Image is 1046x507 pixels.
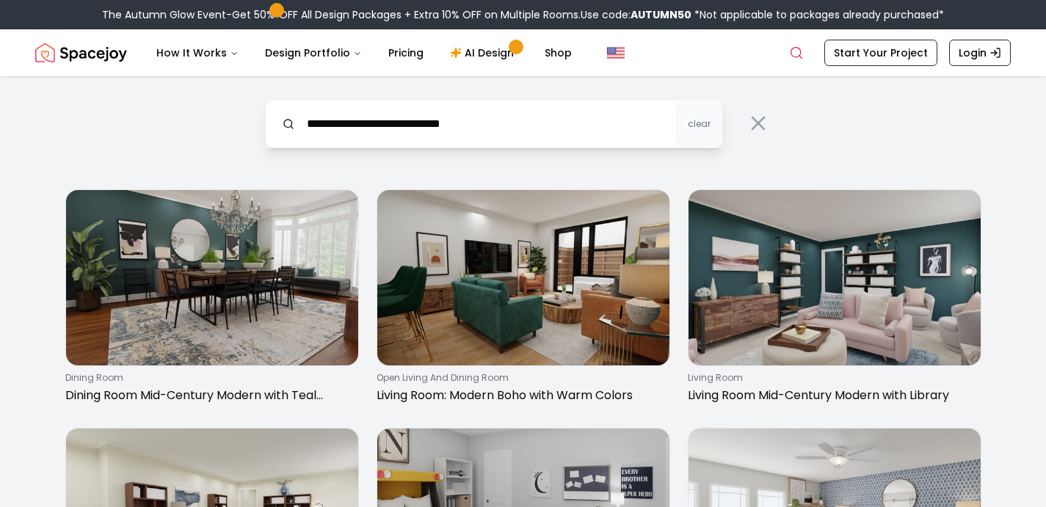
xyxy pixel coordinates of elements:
img: Dining Room Mid-Century Modern with Teal Accents [66,190,358,365]
span: Use code: [581,7,691,22]
img: Spacejoy Logo [35,38,127,68]
a: AI Design [438,38,530,68]
p: Dining Room Mid-Century Modern with Teal Accents [65,387,353,404]
p: dining room [65,372,353,384]
nav: Global [35,29,1011,76]
span: *Not applicable to packages already purchased* [691,7,944,22]
img: Living Room: Modern Boho with Warm Colors [377,190,669,365]
a: Spacejoy [35,38,127,68]
a: Living Room Mid-Century Modern with Libraryliving roomLiving Room Mid-Century Modern with Library [688,189,981,410]
a: Login [949,40,1011,66]
img: United States [607,44,625,62]
a: Pricing [377,38,435,68]
button: clear [676,100,723,148]
a: Dining Room Mid-Century Modern with Teal Accentsdining roomDining Room Mid-Century Modern with Te... [65,189,359,410]
img: Living Room Mid-Century Modern with Library [689,190,981,365]
p: Living Room: Modern Boho with Warm Colors [377,387,664,404]
b: AUTUMN50 [631,7,691,22]
a: Start Your Project [824,40,937,66]
button: Design Portfolio [253,38,374,68]
p: Living Room Mid-Century Modern with Library [688,387,976,404]
span: clear [688,118,711,130]
div: The Autumn Glow Event-Get 50% OFF All Design Packages + Extra 10% OFF on Multiple Rooms. [102,7,944,22]
a: Living Room: Modern Boho with Warm Colorsopen living and dining roomLiving Room: Modern Boho with... [377,189,670,410]
p: open living and dining room [377,372,664,384]
button: How It Works [145,38,250,68]
a: Shop [533,38,584,68]
p: living room [688,372,976,384]
nav: Main [145,38,584,68]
